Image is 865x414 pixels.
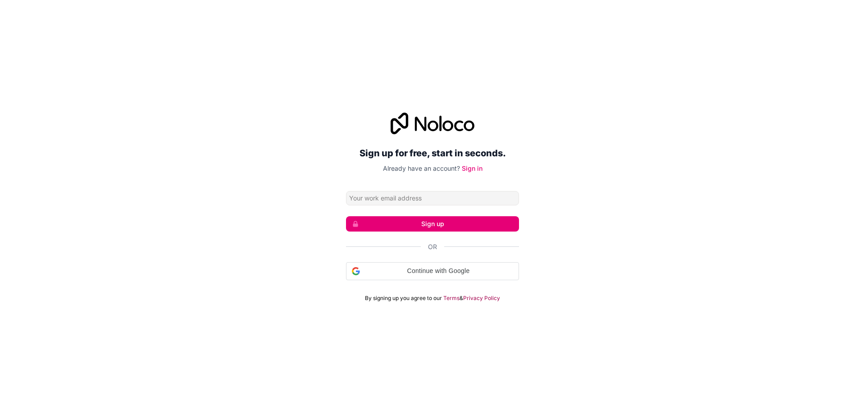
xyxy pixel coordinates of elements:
a: Sign in [462,164,483,172]
a: Privacy Policy [463,295,500,302]
span: Already have an account? [383,164,460,172]
span: Continue with Google [364,266,513,276]
span: & [460,295,463,302]
span: Or [428,242,437,251]
a: Terms [443,295,460,302]
input: Email address [346,191,519,205]
span: By signing up you agree to our [365,295,442,302]
div: Continue with Google [346,262,519,280]
button: Sign up [346,216,519,232]
h2: Sign up for free, start in seconds. [346,145,519,161]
